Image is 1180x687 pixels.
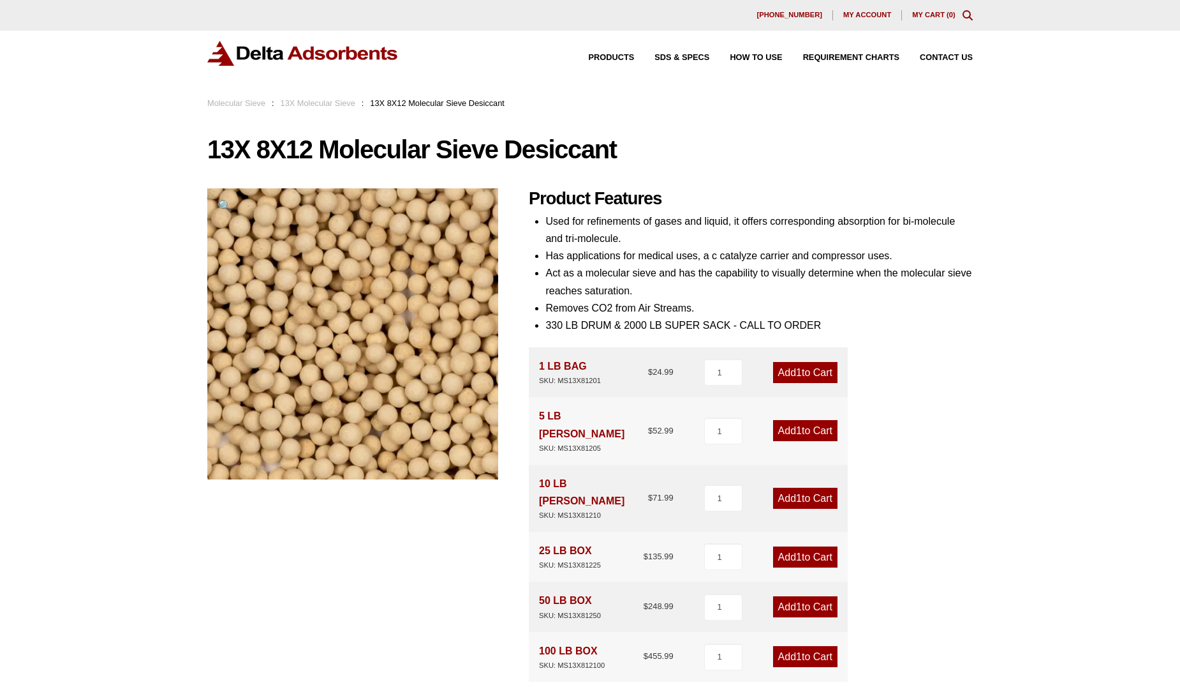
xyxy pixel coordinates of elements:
[529,188,973,209] h2: Product Features
[949,11,953,19] span: 0
[545,317,973,334] li: 330 LB DRUM & 2000 LB SUPER SACK - CALL TO ORDER
[773,420,837,441] a: Add1to Cart
[644,552,648,561] span: $
[796,552,802,562] span: 1
[568,54,635,62] a: Products
[545,299,973,317] li: Removes CO2 from Air Streams.
[539,660,605,672] div: SKU: MS13X812100
[539,407,648,454] div: 5 LB [PERSON_NAME]
[773,547,837,568] a: Add1to Cart
[756,11,822,19] span: [PHONE_NUMBER]
[539,475,648,522] div: 10 LB [PERSON_NAME]
[539,542,601,571] div: 25 LB BOX
[843,11,891,19] span: My account
[207,136,973,163] h1: 13X 8X12 Molecular Sieve Desiccant
[207,98,265,108] a: Molecular Sieve
[730,54,782,62] span: How to Use
[773,362,837,383] a: Add1to Cart
[539,442,648,455] div: SKU: MS13X81205
[796,425,802,436] span: 1
[648,493,674,502] bdi: 71.99
[644,552,674,561] bdi: 135.99
[796,601,802,612] span: 1
[773,488,837,509] a: Add1to Cart
[899,54,973,62] a: Contact Us
[218,199,232,213] span: 🔍
[545,247,973,264] li: Has applications for medical uses, a c catalyze carrier and compressor uses.
[833,10,902,20] a: My account
[539,559,601,571] div: SKU: MS13X81225
[634,54,709,62] a: SDS & SPECS
[272,98,274,108] span: :
[773,596,837,617] a: Add1to Cart
[644,601,674,611] bdi: 248.99
[370,98,505,108] span: 13X 8X12 Molecular Sieve Desiccant
[207,188,242,223] a: View full-screen image gallery
[281,98,355,108] a: 13X Molecular Sieve
[746,10,833,20] a: [PHONE_NUMBER]
[539,375,601,387] div: SKU: MS13X81201
[709,54,782,62] a: How to Use
[796,493,802,504] span: 1
[648,367,653,377] span: $
[644,651,674,661] bdi: 455.99
[644,601,648,611] span: $
[648,367,674,377] bdi: 24.99
[654,54,709,62] span: SDS & SPECS
[545,264,973,299] li: Act as a molecular sieve and has the capability to visually determine when the molecular sieve re...
[803,54,899,62] span: Requirement Charts
[648,426,674,435] bdi: 52.99
[362,98,364,108] span: :
[783,54,899,62] a: Requirement Charts
[648,493,653,502] span: $
[644,651,648,661] span: $
[207,41,399,66] img: Delta Adsorbents
[539,592,601,621] div: 50 LB BOX
[648,426,653,435] span: $
[962,10,973,20] div: Toggle Modal Content
[539,358,601,387] div: 1 LB BAG
[539,510,648,522] div: SKU: MS13X81210
[912,11,955,19] a: My Cart (0)
[920,54,973,62] span: Contact Us
[773,646,837,667] a: Add1to Cart
[545,213,973,247] li: Used for refinements of gases and liquid, it offers corresponding absorption for bi-molecule and ...
[796,651,802,662] span: 1
[539,642,605,672] div: 100 LB BOX
[589,54,635,62] span: Products
[796,367,802,378] span: 1
[539,610,601,622] div: SKU: MS13X81250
